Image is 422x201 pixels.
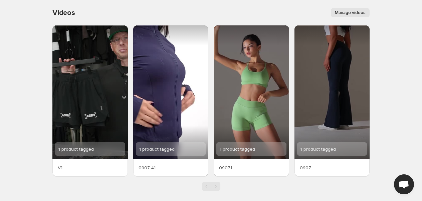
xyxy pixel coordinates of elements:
div: Open chat [394,174,414,194]
span: 1 product tagged [58,146,94,152]
span: Videos [52,9,75,17]
span: 1 product tagged [139,146,175,152]
p: 0907 [300,164,365,171]
span: Manage videos [335,10,366,15]
span: 1 product tagged [220,146,255,152]
p: V1 [58,164,123,171]
span: 1 product tagged [300,146,336,152]
nav: Pagination [202,182,220,191]
button: Manage videos [331,8,370,17]
p: 0907 41 [139,164,203,171]
p: 09071 [219,164,284,171]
